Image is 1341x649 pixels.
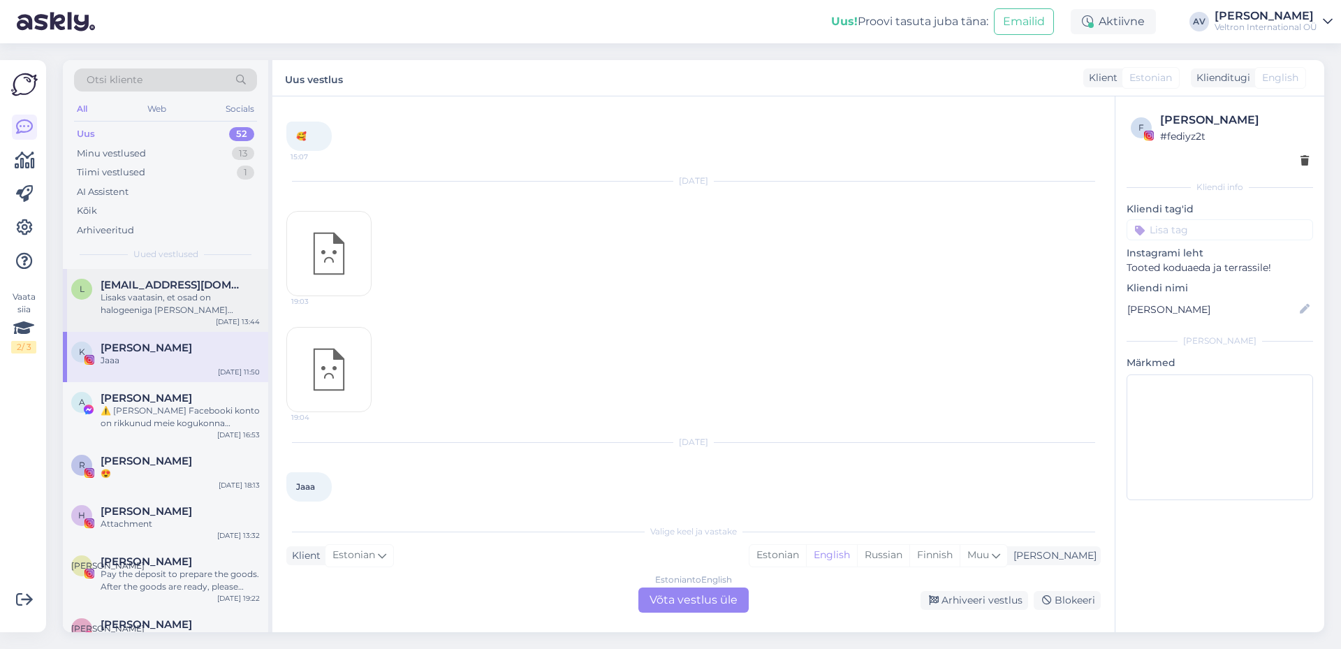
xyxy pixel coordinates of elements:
[1083,71,1117,85] div: Klient
[286,436,1101,449] div: [DATE]
[101,354,260,367] div: Jaaa
[101,392,192,404] span: Abraham Fernando
[1034,591,1101,610] div: Blokeeri
[145,100,169,118] div: Web
[286,175,1101,187] div: [DATE]
[1215,10,1317,22] div: [PERSON_NAME]
[1189,12,1209,31] div: AV
[1127,181,1313,194] div: Kliendi info
[291,152,343,162] span: 15:07
[1127,335,1313,347] div: [PERSON_NAME]
[71,560,145,571] span: [PERSON_NAME]
[79,397,85,407] span: A
[1262,71,1298,85] span: English
[857,545,909,566] div: Russian
[237,166,254,180] div: 1
[101,342,192,354] span: Kristin Kerro
[79,347,85,357] span: K
[101,518,260,530] div: Attachment
[291,502,343,513] span: 11:50
[217,430,260,440] div: [DATE] 16:53
[1127,281,1313,296] p: Kliendi nimi
[71,623,145,634] span: [PERSON_NAME]
[806,545,857,566] div: English
[967,548,989,561] span: Muu
[78,510,85,520] span: H
[101,467,260,480] div: 😍
[291,296,344,307] span: 19:03
[11,291,36,353] div: Vaata siia
[217,593,260,604] div: [DATE] 19:22
[77,204,97,218] div: Kõik
[101,618,192,631] span: Анатолій Сергієнко
[133,248,198,261] span: Uued vestlused
[994,8,1054,35] button: Emailid
[1129,71,1172,85] span: Estonian
[1127,219,1313,240] input: Lisa tag
[101,568,260,593] div: Pay the deposit to prepare the goods. After the goods are ready, please inspect them and confirm ...
[638,588,749,613] div: Võta vestlus üle
[229,127,254,141] div: 52
[1071,9,1156,34] div: Aktiivne
[921,591,1028,610] div: Arhiveeri vestlus
[79,460,85,470] span: R
[101,555,192,568] span: 赵歆茜
[232,147,254,161] div: 13
[296,131,307,141] span: 🥰
[1138,122,1144,133] span: f
[285,68,343,87] label: Uus vestlus
[11,341,36,353] div: 2 / 3
[1215,10,1333,33] a: [PERSON_NAME]Veltron International OÜ
[223,100,257,118] div: Socials
[74,100,90,118] div: All
[286,525,1101,538] div: Valige keel ja vastake
[749,545,806,566] div: Estonian
[831,13,988,30] div: Proovi tasuta juba täna:
[286,548,321,563] div: Klient
[77,224,134,238] div: Arhiveeritud
[101,279,246,291] span: lepiktaavi@hotmail.com
[1215,22,1317,33] div: Veltron International OÜ
[101,404,260,430] div: ⚠️ [PERSON_NAME] Facebooki konto on rikkunud meie kogukonna standardeid. Meie süsteem on saanud p...
[11,71,38,98] img: Askly Logo
[217,530,260,541] div: [DATE] 13:32
[216,316,260,327] div: [DATE] 13:44
[101,455,192,467] span: Rait Kristal
[831,15,858,28] b: Uus!
[1160,129,1309,144] div: # fediyz2t
[77,185,129,199] div: AI Assistent
[101,505,192,518] span: Hanno Tank
[101,631,260,643] div: Attachment
[1127,202,1313,217] p: Kliendi tag'id
[77,127,95,141] div: Uus
[1160,112,1309,129] div: [PERSON_NAME]
[1191,71,1250,85] div: Klienditugi
[1127,246,1313,261] p: Instagrami leht
[219,480,260,490] div: [DATE] 18:13
[80,284,85,294] span: l
[1127,356,1313,370] p: Märkmed
[655,574,732,586] div: Estonian to English
[1127,261,1313,275] p: Tooted koduaeda ja terrassile!
[77,166,145,180] div: Tiimi vestlused
[218,367,260,377] div: [DATE] 11:50
[332,548,375,563] span: Estonian
[1008,548,1097,563] div: [PERSON_NAME]
[1127,302,1297,317] input: Lisa nimi
[291,412,344,423] span: 19:04
[87,73,142,87] span: Otsi kliente
[101,291,260,316] div: Lisaks vaatasin, et osad on halogeeniga [PERSON_NAME] [GEOGRAPHIC_DATA]. Süsinikuga elemendil kas...
[296,481,315,492] span: Jaaa
[909,545,960,566] div: Finnish
[77,147,146,161] div: Minu vestlused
